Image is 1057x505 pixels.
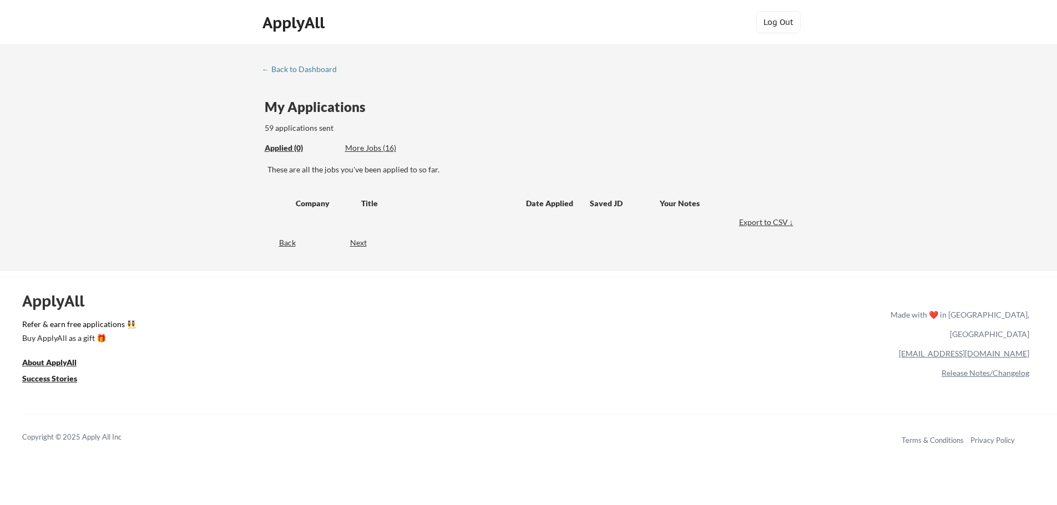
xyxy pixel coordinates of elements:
[902,436,964,445] a: Terms & Conditions
[262,65,345,76] a: ← Back to Dashboard
[942,368,1029,378] a: Release Notes/Changelog
[22,334,133,342] div: Buy ApplyAll as a gift 🎁
[265,142,337,154] div: Applied (0)
[345,142,427,154] div: These are job applications we think you'd be a good fit for, but couldn't apply you to automatica...
[267,164,796,175] div: These are all the jobs you've been applied to so far.
[265,123,479,134] div: 59 applications sent
[262,237,296,248] div: Back
[22,292,97,310] div: ApplyAll
[886,305,1029,344] div: Made with ❤️ in [GEOGRAPHIC_DATA], [GEOGRAPHIC_DATA]
[739,217,796,228] div: Export to CSV ↓
[350,237,380,248] div: Next
[970,436,1015,445] a: Privacy Policy
[22,432,150,443] div: Copyright © 2025 Apply All Inc
[22,358,77,367] u: About ApplyAll
[899,349,1029,358] a: [EMAIL_ADDRESS][DOMAIN_NAME]
[345,142,427,154] div: More Jobs (16)
[660,198,786,209] div: Your Notes
[22,332,133,346] a: Buy ApplyAll as a gift 🎁
[296,198,351,209] div: Company
[262,65,345,73] div: ← Back to Dashboard
[262,13,328,32] div: ApplyAll
[22,356,92,370] a: About ApplyAll
[526,198,575,209] div: Date Applied
[756,11,801,33] button: Log Out
[590,193,660,213] div: Saved JD
[22,374,77,383] u: Success Stories
[265,142,337,154] div: These are all the jobs you've been applied to so far.
[361,198,515,209] div: Title
[22,320,659,332] a: Refer & earn free applications 👯‍♀️
[22,373,92,386] a: Success Stories
[265,100,375,114] div: My Applications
